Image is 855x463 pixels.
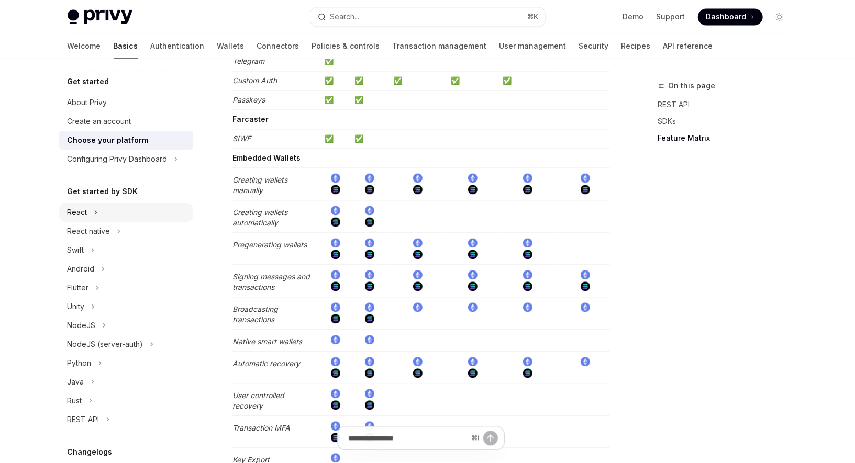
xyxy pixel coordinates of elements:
[68,33,101,59] a: Welcome
[523,368,532,378] img: solana.png
[59,316,193,335] button: Toggle NodeJS section
[59,372,193,391] button: Toggle Java section
[468,281,478,291] img: solana.png
[468,250,478,259] img: solana.png
[468,270,478,279] img: ethereum.png
[59,112,193,131] a: Create an account
[68,376,84,388] div: Java
[447,71,498,91] td: ✅
[68,244,84,256] div: Swift
[331,185,340,194] img: solana.png
[658,113,796,130] a: SDKs
[331,281,340,291] img: solana.png
[331,335,340,344] img: ethereum.png
[331,250,340,259] img: solana.png
[413,238,423,247] img: ethereum.png
[350,71,389,91] td: ✅
[468,173,478,183] img: ethereum.png
[331,217,340,227] img: solana.png
[528,13,539,21] span: ⌘ K
[68,281,89,294] div: Flutter
[68,96,107,109] div: About Privy
[232,304,278,324] em: Broadcasting transactions
[68,115,131,128] div: Create an account
[331,314,340,323] img: solana.png
[68,206,87,219] div: React
[413,281,423,291] img: solana.png
[68,153,168,165] div: Configuring Privy Dashboard
[698,8,763,25] a: Dashboard
[59,297,193,316] button: Toggle Unity section
[657,12,685,22] a: Support
[623,12,644,22] a: Demo
[365,368,374,378] img: solana.png
[413,357,423,366] img: ethereum.png
[365,217,374,227] img: solana.png
[331,357,340,366] img: ethereum.png
[232,272,310,291] em: Signing messages and transactions
[310,7,545,26] button: Open search
[320,71,350,91] td: ✅
[579,33,609,59] a: Security
[232,153,301,162] strong: Embedded Wallets
[59,150,193,168] button: Toggle Configuring Privy Dashboard section
[413,185,423,194] img: solana.png
[59,278,193,297] button: Toggle Flutter section
[68,9,132,24] img: light logo
[468,368,478,378] img: solana.png
[59,391,193,410] button: Toggle Rust section
[365,238,374,247] img: ethereum.png
[232,423,290,432] em: Transaction MFA
[68,319,96,332] div: NodeJS
[59,93,193,112] a: About Privy
[232,134,251,143] em: SIWF
[59,259,193,278] button: Toggle Android section
[365,335,374,344] img: ethereum.png
[523,250,532,259] img: solana.png
[658,130,796,146] a: Feature Matrix
[331,270,340,279] img: ethereum.png
[232,391,284,410] em: User controlled recovery
[331,421,340,431] img: ethereum.png
[581,270,590,279] img: ethereum.png
[331,368,340,378] img: solana.png
[68,300,85,313] div: Unity
[365,357,374,366] img: ethereum.png
[581,281,590,291] img: solana.png
[232,115,269,123] strong: Farcaster
[331,206,340,215] img: ethereum.png
[348,427,467,450] input: Ask a question...
[151,33,205,59] a: Authentication
[68,75,109,88] h5: Get started
[771,8,788,25] button: Toggle dark mode
[331,173,340,183] img: ethereum.png
[581,185,590,194] img: solana.png
[59,241,193,259] button: Toggle Swift section
[68,134,149,146] div: Choose your platform
[59,203,193,222] button: Toggle React section
[413,173,423,183] img: ethereum.png
[68,357,92,369] div: Python
[413,302,423,312] img: ethereum.png
[68,185,138,198] h5: Get started by SDK
[483,431,498,446] button: Send message
[523,185,532,194] img: solana.png
[365,314,374,323] img: solana.png
[663,33,713,59] a: API reference
[68,263,95,275] div: Android
[331,302,340,312] img: ethereum.png
[68,225,110,238] div: React native
[114,33,138,59] a: Basics
[365,421,374,431] img: ethereum.png
[413,270,423,279] img: ethereum.png
[365,185,374,194] img: solana.png
[232,240,307,249] em: Pregenerating wallets
[499,71,557,91] td: ✅
[232,95,265,104] em: Passkeys
[523,238,532,247] img: ethereum.png
[413,250,423,259] img: solana.png
[523,270,532,279] img: ethereum.png
[581,173,590,183] img: ethereum.png
[389,71,447,91] td: ✅
[365,302,374,312] img: ethereum.png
